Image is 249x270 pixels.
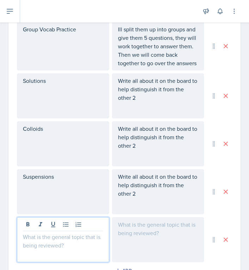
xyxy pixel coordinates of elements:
[118,124,198,150] p: Write all about it on the board to help distinguish it from the other 2
[23,25,103,33] p: Group Vocab Practice
[23,124,103,133] p: Colloids
[118,25,198,67] p: Ill split them up into groups and give them 5 questions, they will work together to answer them. ...
[118,172,198,198] p: Write all about it on the board to help distinguish it from the other 2
[23,172,103,181] p: Suspensions
[23,76,103,85] p: Solutions
[118,76,198,102] p: Write all about it on the board to help distinguish it from the other 2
